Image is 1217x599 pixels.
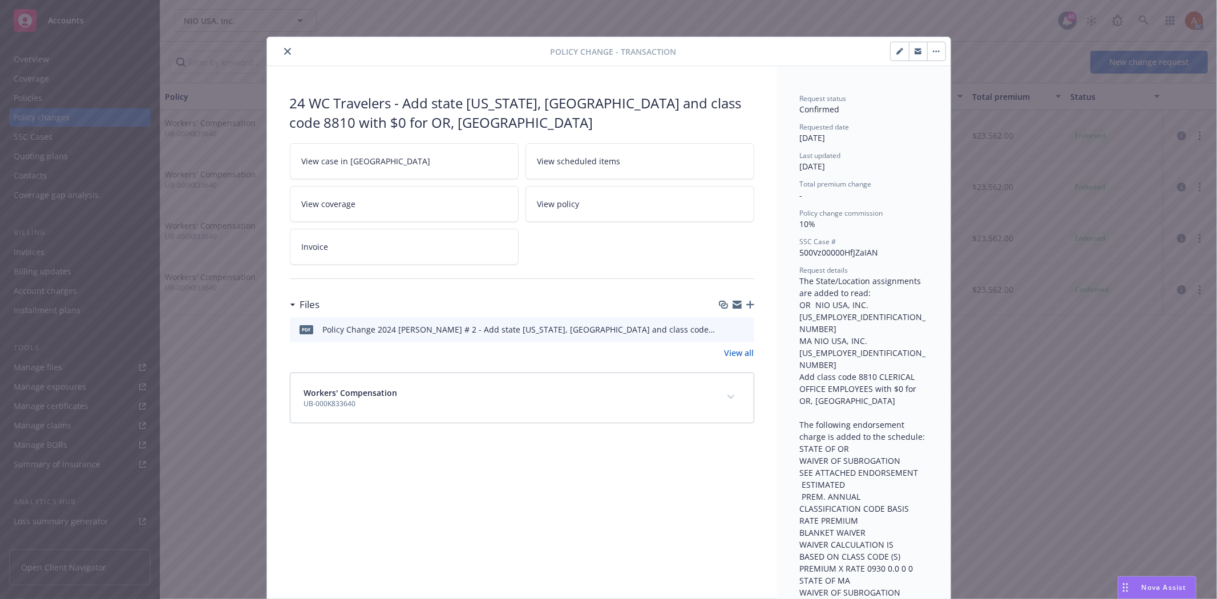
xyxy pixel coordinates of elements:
[800,179,872,189] span: Total premium change
[290,229,519,265] a: Invoice
[304,387,398,399] span: Workers' Compensation
[300,325,313,334] span: pdf
[304,399,398,409] span: UB-000K833640
[302,155,431,167] span: View case in [GEOGRAPHIC_DATA]
[550,46,676,58] span: Policy change - Transaction
[302,198,356,210] span: View coverage
[800,161,826,172] span: [DATE]
[721,323,730,335] button: download file
[290,186,519,222] a: View coverage
[290,297,320,312] div: Files
[1142,582,1187,592] span: Nova Assist
[800,247,879,258] span: 500Vz00000HfJZaIAN
[525,143,754,179] a: View scheduled items
[800,132,826,143] span: [DATE]
[800,122,850,132] span: Requested date
[800,208,883,218] span: Policy change commission
[800,265,848,275] span: Request details
[290,373,754,423] div: Workers' CompensationUB-000K833640expand content
[302,241,329,253] span: Invoice
[800,237,836,246] span: SSC Case #
[1118,577,1133,598] div: Drag to move
[1118,576,1196,599] button: Nova Assist
[800,151,841,160] span: Last updated
[800,218,816,229] span: 10%
[525,186,754,222] a: View policy
[725,347,754,359] a: View all
[537,155,621,167] span: View scheduled items
[281,44,294,58] button: close
[290,94,754,132] div: 24 WC Travelers - Add state [US_STATE], [GEOGRAPHIC_DATA] and class code 8810 with $0 for OR, [GE...
[290,143,519,179] a: View case in [GEOGRAPHIC_DATA]
[722,388,740,406] button: expand content
[800,190,803,201] span: -
[300,297,320,312] h3: Files
[537,198,580,210] span: View policy
[800,104,840,115] span: Confirmed
[739,323,750,335] button: preview file
[323,323,717,335] div: Policy Change 2024 [PERSON_NAME] # 2 - Add state [US_STATE], [GEOGRAPHIC_DATA] and class code 881...
[800,94,847,103] span: Request status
